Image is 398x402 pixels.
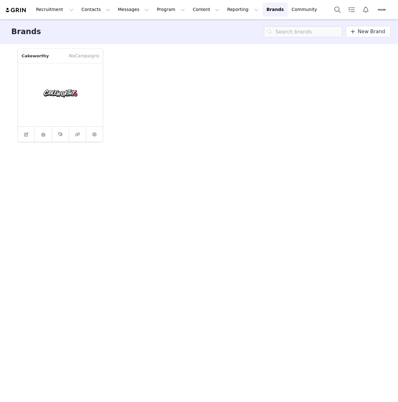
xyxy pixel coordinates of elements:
[65,49,103,63] span: Campaign
[97,53,99,59] span: s
[263,3,287,17] a: Brands
[5,7,27,13] img: grin logo
[359,3,373,17] button: Notifications
[358,28,385,35] span: New Brand
[114,3,153,17] button: Messages
[69,53,75,59] span: No
[377,5,387,15] img: d1c51b8f-0dea-40ec-a327-9405991b167f.png
[373,5,393,15] button: Profile
[78,3,114,17] button: Contacts
[223,3,262,17] button: Reporting
[11,26,41,37] h3: Brands
[153,3,189,17] button: Program
[32,3,77,17] button: Recruitment
[345,3,359,17] a: Tasks
[288,3,324,17] a: Community
[264,26,342,37] input: Search brands
[331,3,344,17] button: Search
[18,49,65,63] p: Cakeworthy
[189,3,223,17] button: Content
[346,26,390,37] a: New Brand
